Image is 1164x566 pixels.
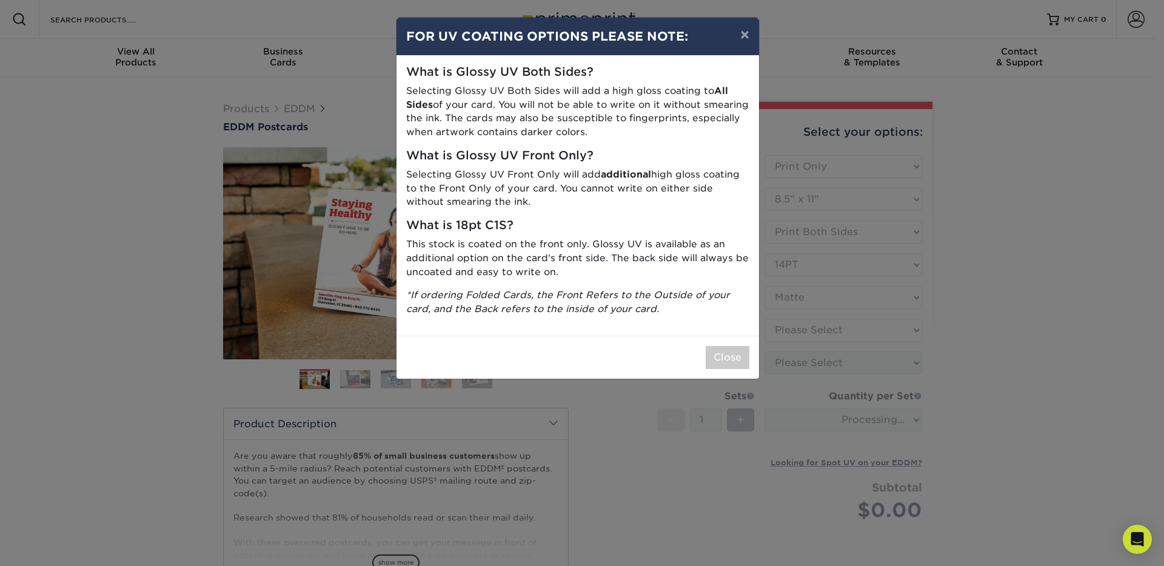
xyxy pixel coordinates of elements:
p: Selecting Glossy UV Front Only will add high gloss coating to the Front Only of your card. You ca... [406,168,749,209]
strong: additional [601,168,651,180]
h5: What is Glossy UV Both Sides? [406,65,749,79]
p: This stock is coated on the front only. Glossy UV is available as an additional option on the car... [406,238,749,279]
p: Selecting Glossy UV Both Sides will add a high gloss coating to of your card. You will not be abl... [406,84,749,139]
i: *If ordering Folded Cards, the Front Refers to the Outside of your card, and the Back refers to t... [406,289,730,315]
h5: What is Glossy UV Front Only? [406,149,749,163]
button: Close [706,346,749,369]
button: × [731,18,758,52]
h4: FOR UV COATING OPTIONS PLEASE NOTE: [406,27,749,45]
div: Open Intercom Messenger [1123,525,1152,554]
h5: What is 18pt C1S? [406,219,749,233]
strong: All Sides [406,85,728,110]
